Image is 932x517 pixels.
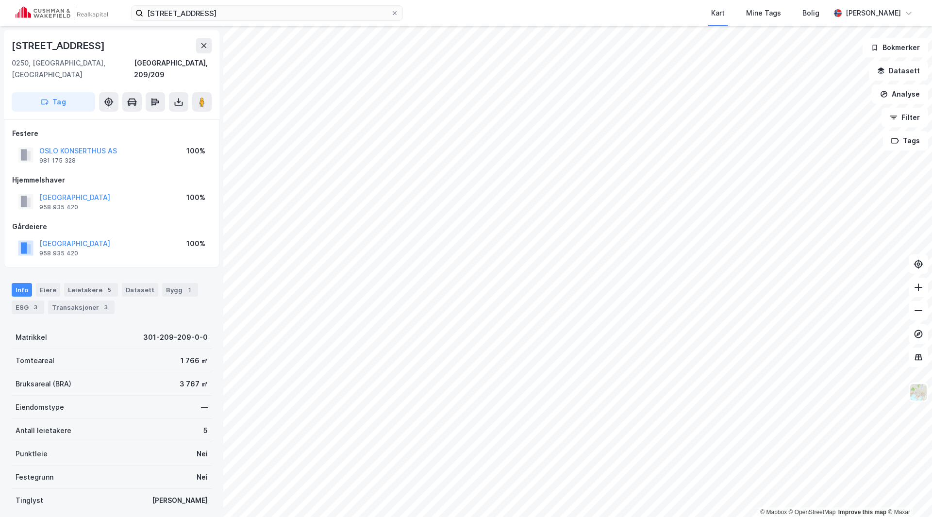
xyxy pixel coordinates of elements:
div: [PERSON_NAME] [152,495,208,506]
div: 100% [186,192,205,203]
button: Bokmerker [863,38,928,57]
a: OpenStreetMap [789,509,836,516]
div: Nei [197,471,208,483]
div: Matrikkel [16,332,47,343]
div: 1 766 ㎡ [181,355,208,367]
div: 0250, [GEOGRAPHIC_DATA], [GEOGRAPHIC_DATA] [12,57,134,81]
div: ESG [12,300,44,314]
div: Punktleie [16,448,48,460]
button: Filter [882,108,928,127]
div: Antall leietakere [16,425,71,436]
div: 958 935 420 [39,250,78,257]
div: Datasett [122,283,158,297]
div: Bygg [162,283,198,297]
div: Tomteareal [16,355,54,367]
div: Bruksareal (BRA) [16,378,71,390]
div: 3 767 ㎡ [180,378,208,390]
div: Eiendomstype [16,401,64,413]
div: Info [12,283,32,297]
div: Bolig [802,7,819,19]
div: Festere [12,128,211,139]
iframe: Chat Widget [883,470,932,517]
div: 100% [186,238,205,250]
div: Gårdeiere [12,221,211,233]
div: — [201,401,208,413]
div: 981 175 328 [39,157,76,165]
button: Tags [883,131,928,150]
div: 301-209-209-0-0 [143,332,208,343]
div: Eiere [36,283,60,297]
div: Kontrollprogram for chat [883,470,932,517]
div: Tinglyst [16,495,43,506]
div: [PERSON_NAME] [846,7,901,19]
div: Leietakere [64,283,118,297]
button: Analyse [872,84,928,104]
div: Transaksjoner [48,300,115,314]
img: cushman-wakefield-realkapital-logo.202ea83816669bd177139c58696a8fa1.svg [16,6,108,20]
div: Festegrunn [16,471,53,483]
button: Tag [12,92,95,112]
a: Mapbox [760,509,787,516]
div: 5 [104,285,114,295]
div: 3 [101,302,111,312]
input: Søk på adresse, matrikkel, gårdeiere, leietakere eller personer [143,6,391,20]
div: 100% [186,145,205,157]
div: Nei [197,448,208,460]
button: Datasett [869,61,928,81]
div: Mine Tags [746,7,781,19]
div: 5 [203,425,208,436]
div: [STREET_ADDRESS] [12,38,107,53]
div: 3 [31,302,40,312]
div: 1 [184,285,194,295]
img: Z [909,383,928,401]
div: [GEOGRAPHIC_DATA], 209/209 [134,57,212,81]
div: Hjemmelshaver [12,174,211,186]
div: 958 935 420 [39,203,78,211]
a: Improve this map [838,509,886,516]
div: Kart [711,7,725,19]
